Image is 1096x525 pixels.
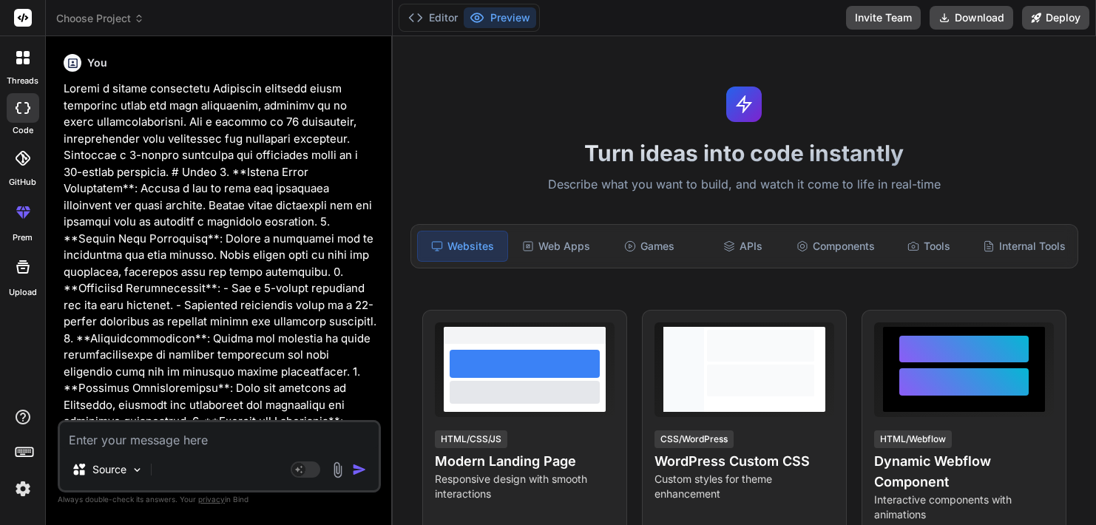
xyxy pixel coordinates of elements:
button: Invite Team [846,6,921,30]
label: Upload [9,286,37,299]
img: settings [10,476,35,501]
label: GitHub [9,176,36,189]
h4: WordPress Custom CSS [654,451,834,472]
label: prem [13,231,33,244]
p: Always double-check its answers. Your in Bind [58,492,381,507]
h6: You [87,55,107,70]
div: Websites [417,231,509,262]
button: Deploy [1022,6,1089,30]
h4: Modern Landing Page [435,451,615,472]
img: Pick Models [131,464,143,476]
h4: Dynamic Webflow Component [874,451,1054,492]
div: Tools [884,231,974,262]
p: Custom styles for theme enhancement [654,472,834,501]
p: Interactive components with animations [874,492,1054,522]
img: icon [352,462,367,477]
span: Choose Project [56,11,144,26]
h1: Turn ideas into code instantly [402,140,1087,166]
div: Games [604,231,694,262]
p: Source [92,462,126,477]
img: attachment [329,461,346,478]
div: Components [791,231,881,262]
label: threads [7,75,38,87]
button: Download [930,6,1013,30]
span: privacy [198,495,225,504]
div: HTML/CSS/JS [435,430,507,448]
div: CSS/WordPress [654,430,734,448]
div: Internal Tools [977,231,1072,262]
p: Describe what you want to build, and watch it come to life in real-time [402,175,1087,194]
div: APIs [697,231,788,262]
button: Preview [464,7,536,28]
button: Editor [402,7,464,28]
div: Web Apps [511,231,601,262]
p: Responsive design with smooth interactions [435,472,615,501]
div: HTML/Webflow [874,430,952,448]
label: code [13,124,33,137]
